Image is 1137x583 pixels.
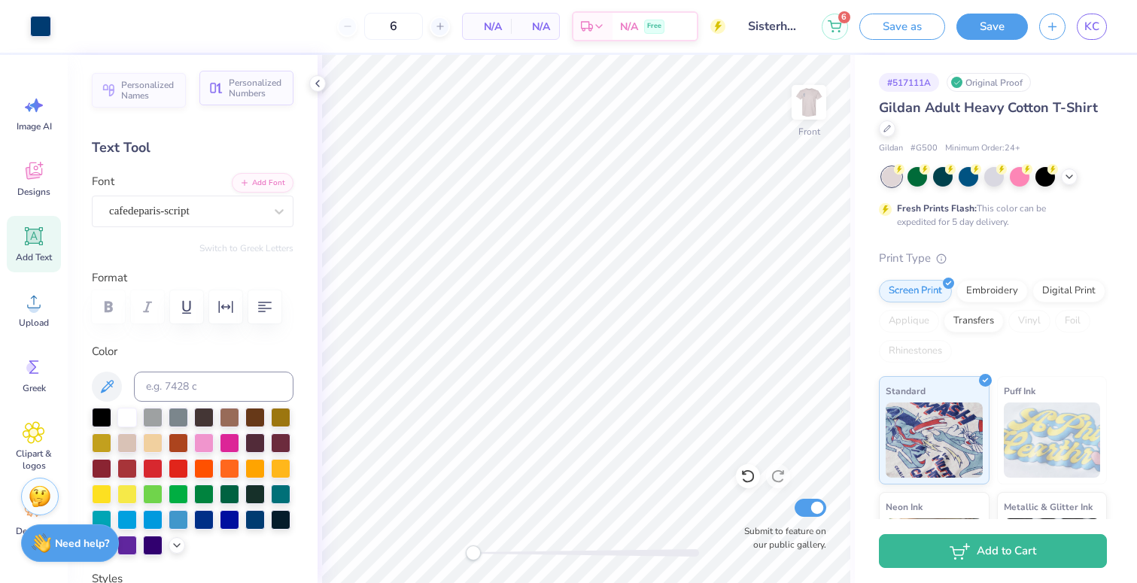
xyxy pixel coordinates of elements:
div: Print Type [879,250,1107,267]
span: # G500 [911,142,938,155]
button: Personalized Numbers [199,71,293,105]
div: Screen Print [879,280,952,302]
input: e.g. 7428 c [134,372,293,402]
div: Rhinestones [879,340,952,363]
input: Untitled Design [737,11,810,41]
span: KC [1084,18,1099,35]
span: Gildan Adult Heavy Cotton T-Shirt [879,99,1098,117]
span: Gildan [879,142,903,155]
strong: Fresh Prints Flash: [897,202,977,214]
span: Clipart & logos [9,448,59,472]
label: Font [92,173,114,190]
span: Neon Ink [886,499,923,515]
img: Standard [886,402,983,478]
span: Personalized Names [121,80,177,101]
img: Puff Ink [1004,402,1101,478]
button: Switch to Greek Letters [199,242,293,254]
span: Greek [23,382,46,394]
span: Designs [17,186,50,198]
div: Vinyl [1008,310,1050,332]
div: Original Proof [947,73,1031,92]
div: This color can be expedited for 5 day delivery. [897,202,1082,229]
button: Add to Cart [879,534,1107,568]
span: Metallic & Glitter Ink [1004,499,1093,515]
div: Applique [879,310,939,332]
span: Add Text [16,251,52,263]
span: Standard [886,383,926,399]
span: N/A [520,19,550,35]
div: Transfers [944,310,1004,332]
div: Digital Print [1032,280,1105,302]
span: Puff Ink [1004,383,1035,399]
div: Text Tool [92,138,293,158]
button: Save [956,14,1028,40]
label: Format [92,269,293,287]
span: N/A [472,19,502,35]
button: Personalized Names [92,73,186,108]
span: Minimum Order: 24 + [945,142,1020,155]
span: Personalized Numbers [229,77,284,99]
label: Color [92,343,293,360]
button: 6 [822,14,848,40]
span: 6 [838,11,850,23]
div: Embroidery [956,280,1028,302]
span: N/A [620,19,638,35]
button: Save as [859,14,945,40]
strong: Need help? [55,536,109,551]
button: Add Font [232,173,293,193]
div: Front [798,125,820,138]
div: # 517111A [879,73,939,92]
span: Decorate [16,525,52,537]
div: Accessibility label [466,545,481,560]
span: Free [647,21,661,32]
span: Upload [19,317,49,329]
input: – – [364,13,423,40]
label: Submit to feature on our public gallery. [736,524,826,551]
span: Image AI [17,120,52,132]
img: Front [794,87,824,117]
div: Foil [1055,310,1090,332]
a: KC [1077,14,1107,40]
